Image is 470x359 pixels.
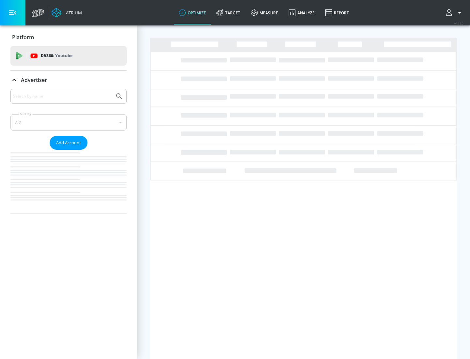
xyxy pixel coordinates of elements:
label: Sort By [19,112,33,116]
a: Analyze [283,1,320,24]
div: DV360: Youtube [10,46,127,66]
button: Add Account [50,136,87,150]
div: Platform [10,28,127,46]
p: DV360: [41,52,72,59]
div: Advertiser [10,71,127,89]
a: Target [211,1,245,24]
p: Youtube [55,52,72,59]
nav: list of Advertiser [10,150,127,213]
input: Search by name [13,92,112,101]
div: Advertiser [10,89,127,213]
a: Atrium [52,8,82,18]
p: Platform [12,34,34,41]
p: Advertiser [21,76,47,84]
span: v 4.32.0 [454,22,463,25]
a: Report [320,1,354,24]
span: Add Account [56,139,81,147]
div: Atrium [63,10,82,16]
a: optimize [174,1,211,24]
a: measure [245,1,283,24]
div: A-Z [10,114,127,131]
